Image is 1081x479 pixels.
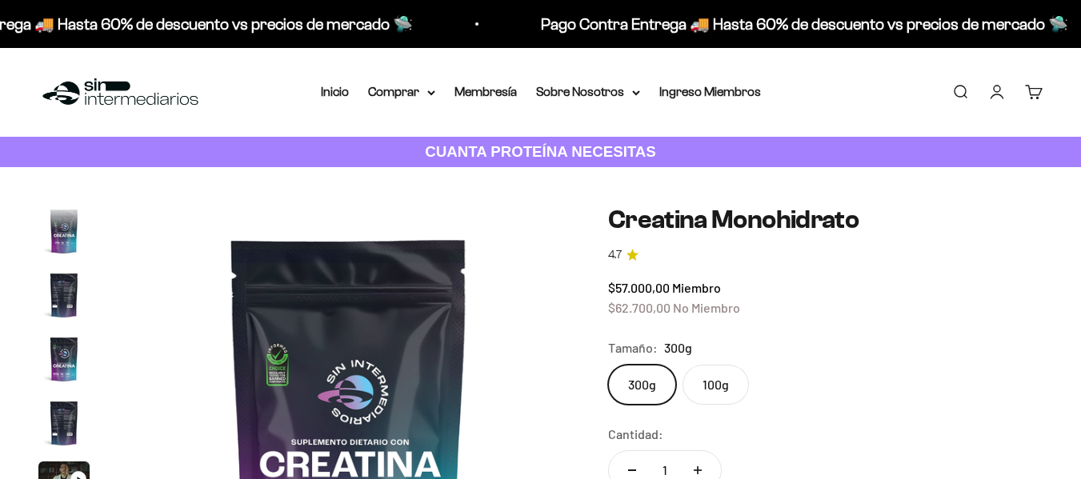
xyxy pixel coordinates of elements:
[38,333,90,385] img: Creatina Monohidrato
[38,397,90,449] img: Creatina Monohidrato
[608,246,1043,264] a: 4.74.7 de 5.0 estrellas
[664,337,692,358] span: 300g
[536,82,640,102] summary: Sobre Nosotros
[425,143,656,160] strong: CUANTA PROTEÍNA NECESITAS
[38,206,90,261] button: Ir al artículo 1
[538,11,1065,37] p: Pago Contra Entrega 🚚 Hasta 60% de descuento vs precios de mercado 🛸
[608,246,622,264] span: 4.7
[38,269,90,321] img: Creatina Monohidrato
[38,269,90,325] button: Ir al artículo 2
[659,85,761,98] a: Ingreso Miembros
[608,280,670,295] span: $57.000,00
[454,85,517,98] a: Membresía
[608,206,1043,234] h1: Creatina Monohidrato
[672,280,721,295] span: Miembro
[673,300,740,315] span: No Miembro
[608,300,671,315] span: $62.700,00
[608,424,663,445] label: Cantidad:
[321,85,349,98] a: Inicio
[38,206,90,257] img: Creatina Monohidrato
[38,397,90,453] button: Ir al artículo 4
[608,337,658,358] legend: Tamaño:
[38,333,90,389] button: Ir al artículo 3
[368,82,435,102] summary: Comprar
